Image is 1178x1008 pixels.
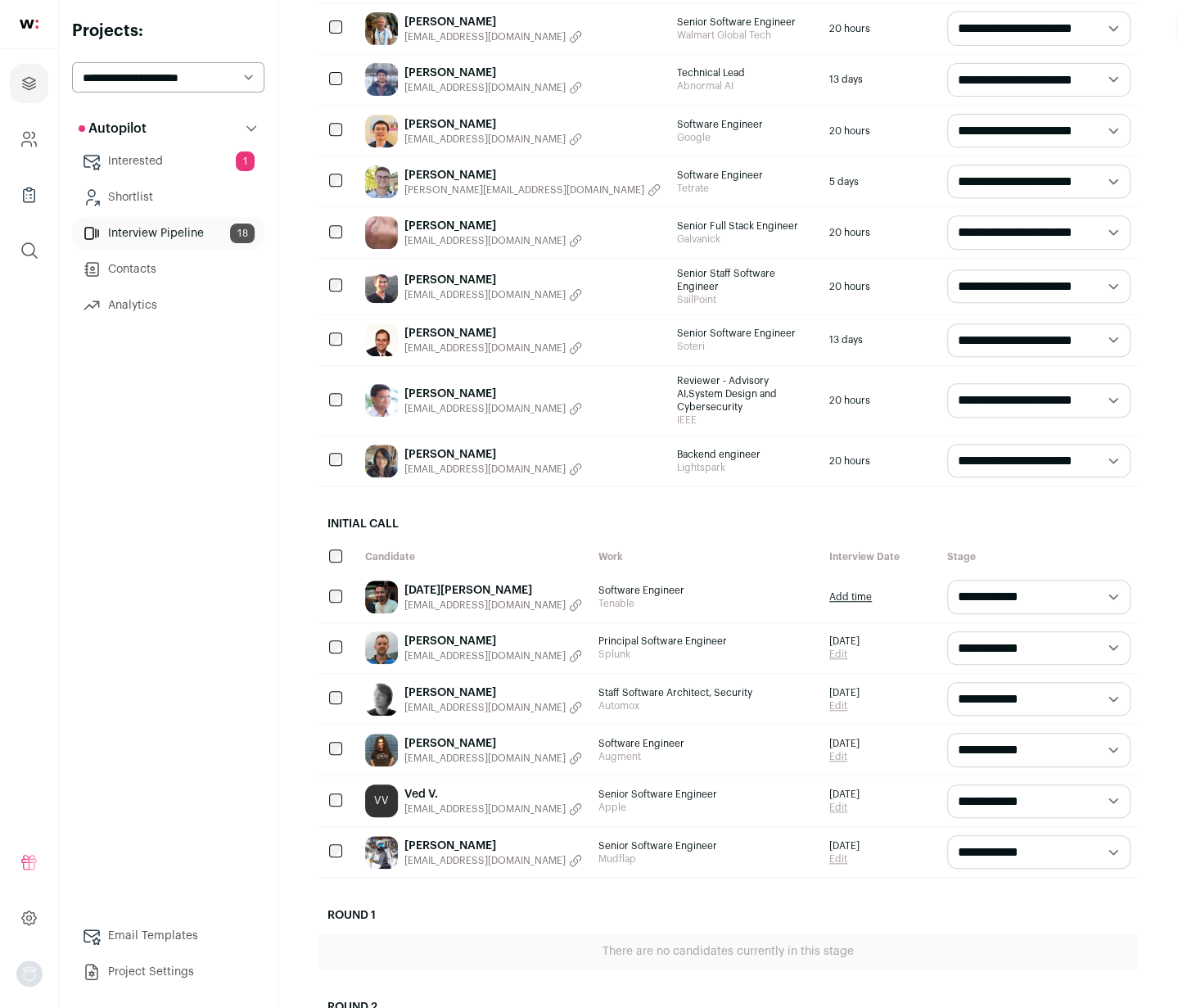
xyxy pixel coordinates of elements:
span: [EMAIL_ADDRESS][DOMAIN_NAME] [404,752,566,765]
img: 203738b9f352df736a92a75cecdccd15678ff15c97abed2cb038a292cfb081a3.jpg [365,631,398,664]
span: SailPoint [677,293,813,306]
a: [PERSON_NAME] [404,446,582,463]
span: [DATE] [829,737,860,750]
span: [EMAIL_ADDRESS][DOMAIN_NAME] [404,234,566,247]
a: Analytics [72,289,264,322]
button: [EMAIL_ADDRESS][DOMAIN_NAME] [404,133,582,146]
span: Lightspark [677,461,813,474]
a: [PERSON_NAME] [404,386,582,402]
div: 5 days [821,156,939,206]
img: ec019db78b984bf684d6ab424db75c4dfcae62151a18f304e9e584b61739056e [365,63,398,96]
a: Project Settings [72,956,264,988]
span: [EMAIL_ADDRESS][DOMAIN_NAME] [404,81,566,94]
a: [PERSON_NAME] [404,116,582,133]
span: Staff Software Architect, Security [598,686,813,699]
h2: Initial Call [318,506,1139,542]
img: d7a7845d6d993e683ee7d2bc9ddabcaa618680b9aafb1f4fd84f53859f5ef0b4.jpg [365,323,398,356]
span: Abnormal AI [677,79,813,93]
a: Interested1 [72,145,264,178]
span: [EMAIL_ADDRESS][DOMAIN_NAME] [404,802,566,816]
span: Walmart Global Tech [677,29,813,42]
span: Galvanick [677,233,813,246]
span: [EMAIL_ADDRESS][DOMAIN_NAME] [404,341,566,355]
span: Mudflap [598,852,813,866]
a: Contacts [72,253,264,286]
button: [EMAIL_ADDRESS][DOMAIN_NAME] [404,649,582,662]
span: [EMAIL_ADDRESS][DOMAIN_NAME] [404,30,566,43]
img: ce31afc11dc0e9e6db80c5e6e27bd2f781d54a9b798d38c25770b2792c469c4c.jpg [365,12,398,45]
span: Software Engineer [598,737,813,750]
span: [DATE] [829,839,860,852]
span: Tetrate [677,182,813,195]
button: [EMAIL_ADDRESS][DOMAIN_NAME] [404,341,582,355]
span: Software Engineer [677,169,813,182]
span: [DATE] [829,635,860,648]
div: 20 hours [821,366,939,435]
button: [PERSON_NAME][EMAIL_ADDRESS][DOMAIN_NAME] [404,183,661,197]
img: b995b9554d1706aa0bf6ce0ff5075b13ddea8297cfc082918265307db69f9c11 [365,115,398,147]
span: Reviewer - Advisory AI,System Design and Cybersecurity [677,374,813,414]
a: Projects [10,64,48,103]
a: Edit [829,750,860,763]
button: [EMAIL_ADDRESS][DOMAIN_NAME] [404,288,582,301]
button: [EMAIL_ADDRESS][DOMAIN_NAME] [404,854,582,867]
span: Senior Software Engineer [677,327,813,340]
button: Open dropdown [16,961,43,987]
span: [PERSON_NAME][EMAIL_ADDRESS][DOMAIN_NAME] [404,183,644,197]
span: Technical Lead [677,66,813,79]
span: Splunk [598,648,813,661]
div: 20 hours [821,436,939,486]
a: [PERSON_NAME] [404,65,582,81]
span: [EMAIL_ADDRESS][DOMAIN_NAME] [404,599,566,612]
span: Augment [598,750,813,763]
a: [PERSON_NAME] [404,838,582,854]
button: [EMAIL_ADDRESS][DOMAIN_NAME] [404,234,582,247]
a: Add time [829,590,872,603]
span: [EMAIL_ADDRESS][DOMAIN_NAME] [404,402,566,415]
span: Google [677,131,813,144]
span: Apple [598,801,813,814]
span: 1 [236,151,255,171]
span: Software Engineer [677,118,813,131]
span: 18 [230,224,255,243]
span: Tenable [598,597,813,610]
div: Candidate [357,542,590,572]
a: Company and ATS Settings [10,120,48,159]
img: nopic.png [16,961,43,987]
div: 20 hours [821,259,939,314]
div: Work [590,542,821,572]
a: [PERSON_NAME] [404,14,582,30]
div: Stage [939,542,1139,572]
a: [PERSON_NAME] [404,633,582,649]
a: VV [365,784,398,817]
span: Senior Software Engineer [598,839,813,852]
div: 20 hours [821,106,939,156]
span: Software Engineer [598,584,813,597]
a: Edit [829,801,860,814]
div: Interview Date [821,542,939,572]
a: [DATE][PERSON_NAME] [404,582,582,599]
a: Ved V. [404,786,582,802]
div: There are no candidates currently in this stage [318,933,1139,970]
span: [EMAIL_ADDRESS][DOMAIN_NAME] [404,701,566,714]
div: 20 hours [821,3,939,53]
div: 13 days [821,315,939,365]
img: wellfound-shorthand-0d5821cbd27db2630d0214b213865d53afaa358527fdda9d0ea32b1df1b89c2c.svg [20,20,38,29]
span: Senior Software Engineer [598,788,813,801]
button: [EMAIL_ADDRESS][DOMAIN_NAME] [404,802,582,816]
a: [PERSON_NAME] [404,685,582,701]
span: Automox [598,699,813,712]
img: cba2d4bba47441f580d5b120ecfc0d6233efbb5c11cbf489dc71936d89bca394.jpg [365,445,398,477]
button: Autopilot [72,112,264,145]
span: Senior Full Stack Engineer [677,219,813,233]
button: [EMAIL_ADDRESS][DOMAIN_NAME] [404,701,582,714]
a: Email Templates [72,920,264,952]
a: [PERSON_NAME] [404,272,582,288]
img: c96de9ef09da8a41f154e02f285efe00ffe7755feb1f621add2dd813edf1d051.jpg [365,683,398,716]
span: [DATE] [829,686,860,699]
a: Edit [829,699,860,712]
button: [EMAIL_ADDRESS][DOMAIN_NAME] [404,752,582,765]
h2: Round 1 [318,897,1139,933]
a: Interview Pipeline18 [72,217,264,250]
